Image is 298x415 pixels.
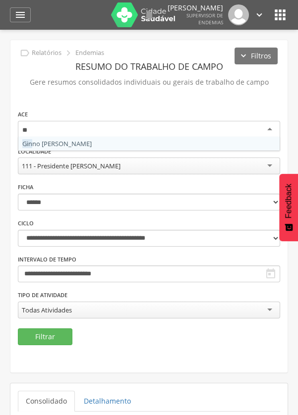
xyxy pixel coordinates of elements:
header: Resumo do Trabalho de Campo [18,57,280,75]
i:  [63,48,74,58]
label: Localidade [18,148,51,156]
p: Relatórios [32,49,61,57]
i:  [143,9,155,21]
label: Ficha [18,183,33,191]
div: no [PERSON_NAME] [18,137,280,151]
span: Supervisor de Endemias [186,12,223,26]
a:  [10,7,31,22]
label: Ciclo [18,219,34,227]
a: Consolidado [18,391,75,412]
i:  [265,268,277,280]
i:  [14,9,26,21]
label: Intervalo de Tempo [18,256,76,263]
button: Filtrar [18,328,72,345]
i:  [254,9,265,20]
p: Gere resumos consolidados individuais ou gerais de trabalho de campo [18,75,280,89]
i:  [19,48,30,58]
div: 111 - Presidente [PERSON_NAME] [22,161,120,170]
span: Feedback [284,184,293,218]
p: Endemias [75,49,104,57]
a: Detalhamento [76,391,139,412]
a:  [143,4,155,25]
span: Gin [22,139,32,148]
button: Feedback - Mostrar pesquisa [279,174,298,241]
label: Tipo de Atividade [18,291,67,299]
label: ACE [18,110,28,118]
p: [PERSON_NAME] [168,4,223,11]
div: Todas Atividades [22,306,72,314]
button: Filtros [235,48,278,64]
a:  [254,4,265,25]
i:  [272,7,288,23]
